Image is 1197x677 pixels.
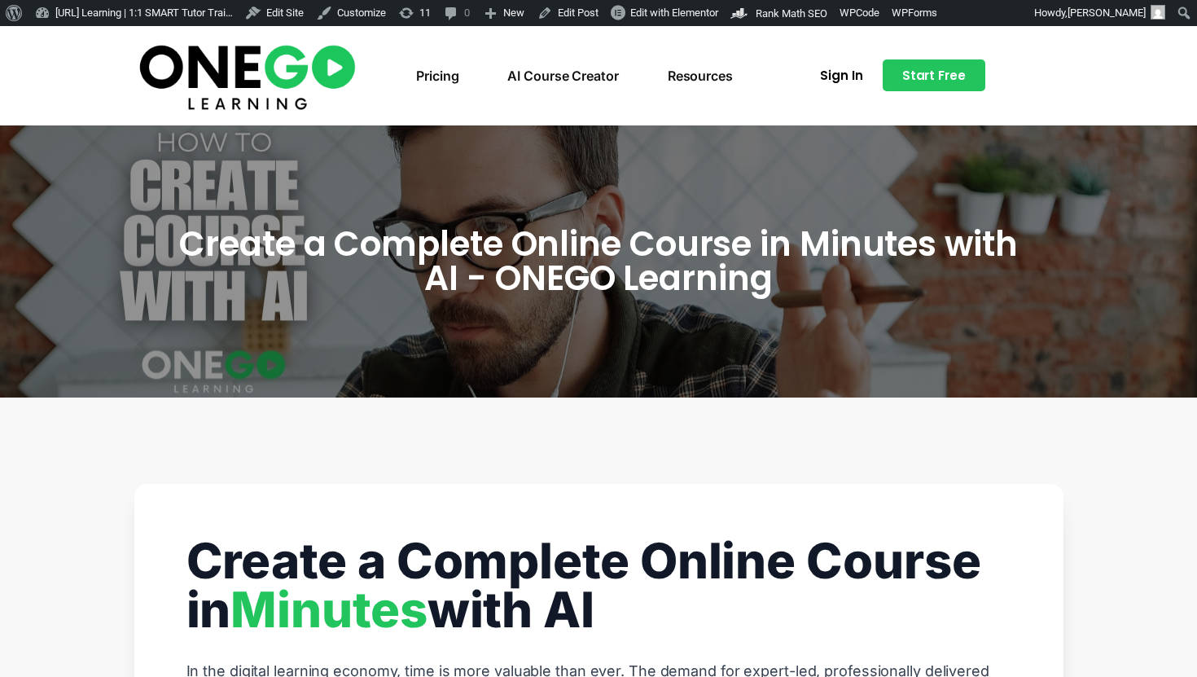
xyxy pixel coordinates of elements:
a: Sign In [800,59,882,91]
span: Edit with Elementor [630,7,718,19]
span: Minutes [230,580,427,639]
a: Pricing [404,57,471,95]
a: Start Free [883,59,985,91]
span: Start Free [902,69,966,81]
a: AI Course Creator [495,57,630,95]
h1: Create a Complete Online Course in with AI [186,536,1011,634]
span: Sign In [820,69,862,81]
h1: Create a Complete Online Course in Minutes with AI - ONEGO Learning [170,227,1027,296]
span: Rank Math SEO [756,7,827,20]
span: [PERSON_NAME] [1068,7,1146,19]
a: Resources [655,57,745,95]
